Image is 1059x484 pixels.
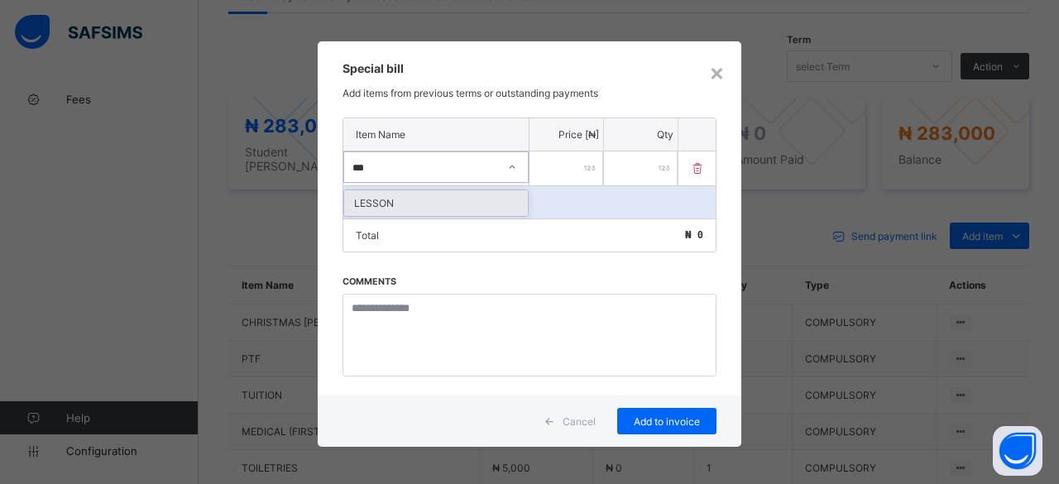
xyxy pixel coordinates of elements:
[608,128,673,141] p: Qty
[630,415,704,428] span: Add to invoice
[343,61,716,75] h3: Special bill
[993,426,1042,476] button: Open asap
[685,229,703,241] span: ₦ 0
[534,128,599,141] p: Price [₦]
[343,87,716,99] p: Add items from previous terms or outstanding payments
[343,276,396,287] label: Comments
[356,229,379,242] p: Total
[709,58,725,86] div: ×
[563,415,596,428] span: Cancel
[356,128,516,141] p: Item Name
[344,190,528,216] div: LESSON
